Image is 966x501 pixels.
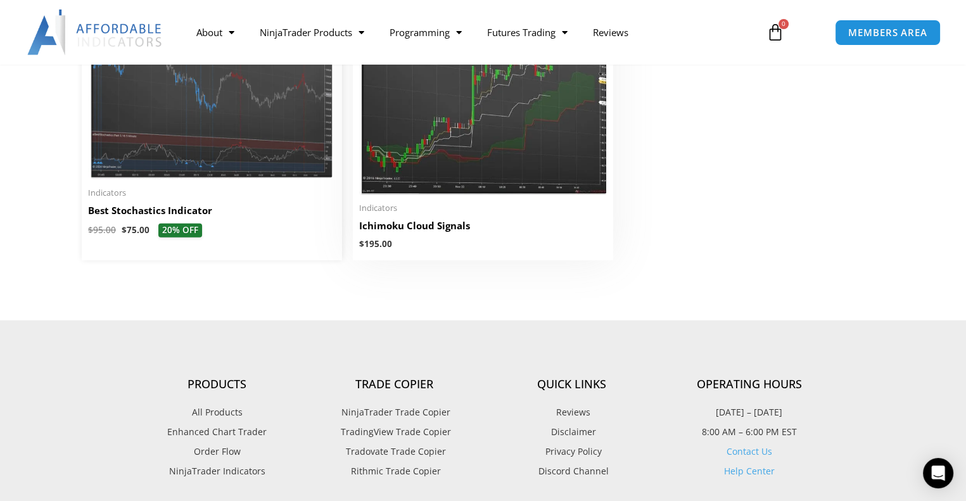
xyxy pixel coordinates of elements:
[88,224,93,236] span: $
[167,424,267,440] span: Enhanced Chart Trader
[727,445,772,457] a: Contact Us
[184,18,247,47] a: About
[88,204,336,224] a: Best Stochastics Indicator
[359,203,607,213] span: Indicators
[88,187,336,198] span: Indicators
[88,224,116,236] bdi: 95.00
[338,424,451,440] span: TradingView Trade Copier
[724,465,775,477] a: Help Center
[483,424,661,440] a: Disclaimer
[306,424,483,440] a: TradingView Trade Copier
[377,18,474,47] a: Programming
[535,463,609,479] span: Discord Channel
[580,18,641,47] a: Reviews
[348,463,441,479] span: Rithmic Trade Copier
[122,224,149,236] bdi: 75.00
[122,224,127,236] span: $
[158,224,202,238] span: 20% OFF
[359,238,364,250] span: $
[747,14,803,51] a: 0
[835,20,941,46] a: MEMBERS AREA
[483,377,661,391] h4: Quick Links
[184,18,754,47] nav: Menu
[338,404,450,421] span: NinjaTrader Trade Copier
[306,443,483,460] a: Tradovate Trade Copier
[129,377,306,391] h4: Products
[553,404,590,421] span: Reviews
[661,377,838,391] h4: Operating Hours
[129,463,306,479] a: NinjaTrader Indicators
[542,443,602,460] span: Privacy Policy
[474,18,580,47] a: Futures Trading
[306,463,483,479] a: Rithmic Trade Copier
[548,424,596,440] span: Disclaimer
[483,404,661,421] a: Reviews
[129,404,306,421] a: All Products
[27,10,163,55] img: LogoAI | Affordable Indicators – NinjaTrader
[306,404,483,421] a: NinjaTrader Trade Copier
[483,443,661,460] a: Privacy Policy
[848,28,927,37] span: MEMBERS AREA
[192,404,243,421] span: All Products
[359,238,392,250] bdi: 195.00
[359,219,607,232] h2: Ichimoku Cloud Signals
[129,424,306,440] a: Enhanced Chart Trader
[169,463,265,479] span: NinjaTrader Indicators
[661,424,838,440] p: 8:00 AM – 6:00 PM EST
[923,458,953,488] div: Open Intercom Messenger
[247,18,377,47] a: NinjaTrader Products
[483,463,661,479] a: Discord Channel
[129,443,306,460] a: Order Flow
[194,443,241,460] span: Order Flow
[343,443,446,460] span: Tradovate Trade Copier
[661,404,838,421] p: [DATE] – [DATE]
[779,19,789,29] span: 0
[359,219,607,239] a: Ichimoku Cloud Signals
[88,204,336,217] h2: Best Stochastics Indicator
[306,377,483,391] h4: Trade Copier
